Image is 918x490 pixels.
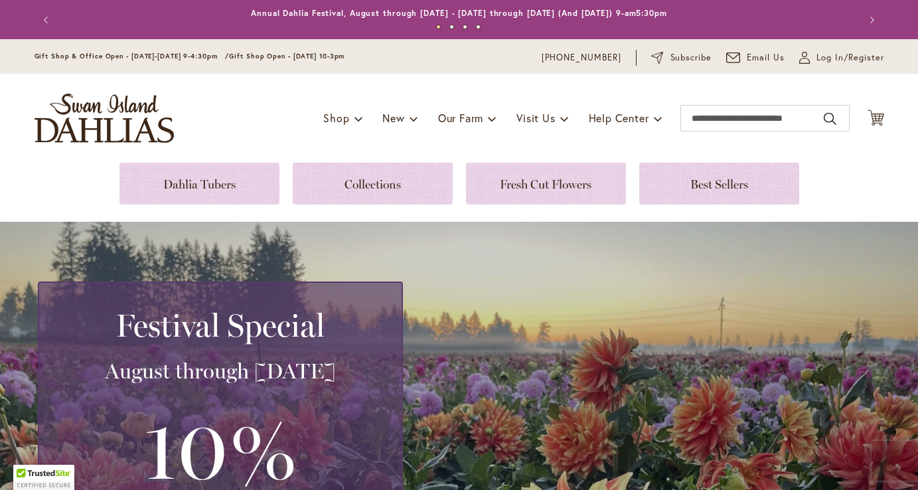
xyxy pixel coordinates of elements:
span: Shop [323,111,349,125]
a: Email Us [726,51,785,64]
a: Log In/Register [799,51,884,64]
span: Gift Shop & Office Open - [DATE]-[DATE] 9-4:30pm / [35,52,230,60]
span: New [382,111,404,125]
span: Gift Shop Open - [DATE] 10-3pm [229,52,344,60]
span: Visit Us [516,111,555,125]
h2: Festival Special [55,307,386,344]
span: Our Farm [438,111,483,125]
div: TrustedSite Certified [13,465,74,490]
a: Subscribe [651,51,712,64]
a: [PHONE_NUMBER] [542,51,622,64]
span: Help Center [589,111,649,125]
button: 2 of 4 [449,25,454,29]
span: Email Us [747,51,785,64]
h3: August through [DATE] [55,358,386,384]
button: 3 of 4 [463,25,467,29]
a: Annual Dahlia Festival, August through [DATE] - [DATE] through [DATE] (And [DATE]) 9-am5:30pm [251,8,667,18]
button: 4 of 4 [476,25,481,29]
button: Previous [35,7,61,33]
button: 1 of 4 [436,25,441,29]
a: store logo [35,94,174,143]
span: Subscribe [670,51,712,64]
button: Next [858,7,884,33]
span: Log In/Register [816,51,884,64]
